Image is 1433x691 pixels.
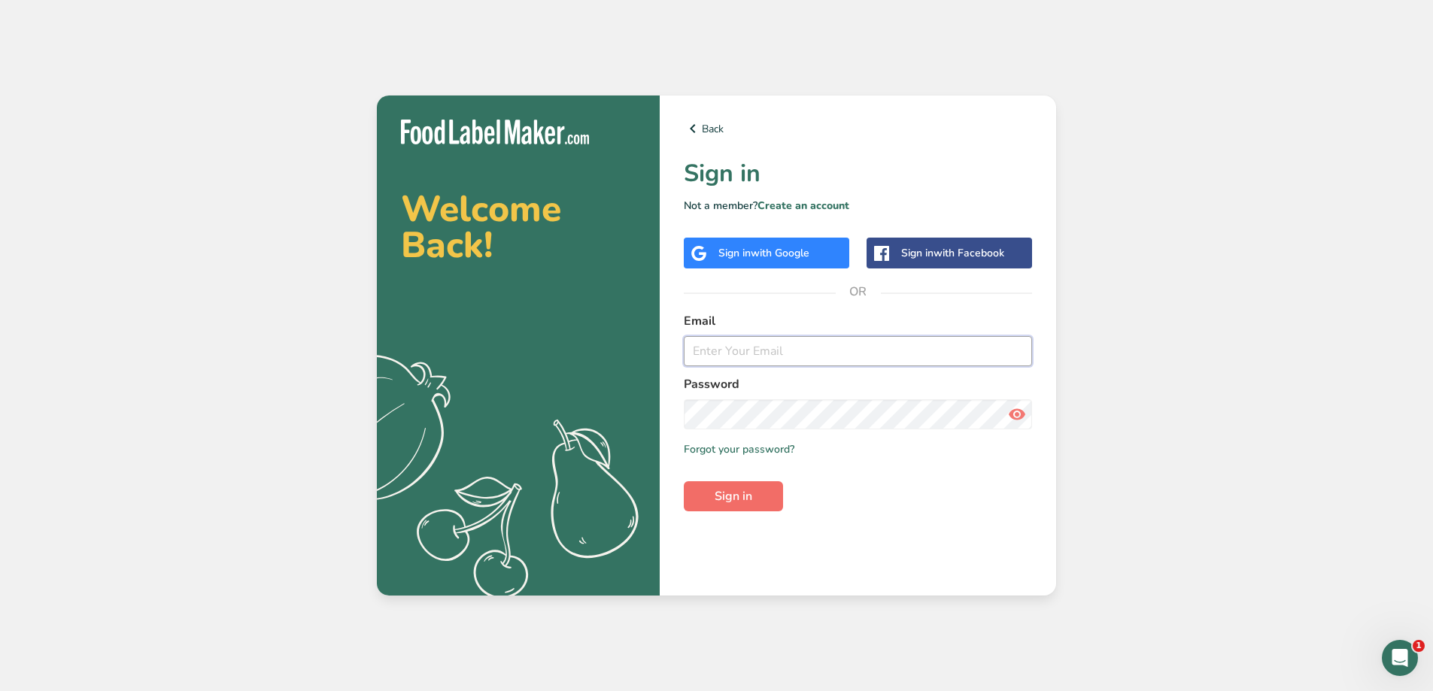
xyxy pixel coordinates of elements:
[684,312,1032,330] label: Email
[718,245,809,261] div: Sign in
[684,336,1032,366] input: Enter Your Email
[684,375,1032,393] label: Password
[715,487,752,505] span: Sign in
[901,245,1004,261] div: Sign in
[684,198,1032,214] p: Not a member?
[684,481,783,511] button: Sign in
[751,246,809,260] span: with Google
[401,191,636,263] h2: Welcome Back!
[934,246,1004,260] span: with Facebook
[757,199,849,213] a: Create an account
[684,441,794,457] a: Forgot your password?
[1413,640,1425,652] span: 1
[401,120,589,144] img: Food Label Maker
[1382,640,1418,676] iframe: Intercom live chat
[684,120,1032,138] a: Back
[684,156,1032,192] h1: Sign in
[836,269,881,314] span: OR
